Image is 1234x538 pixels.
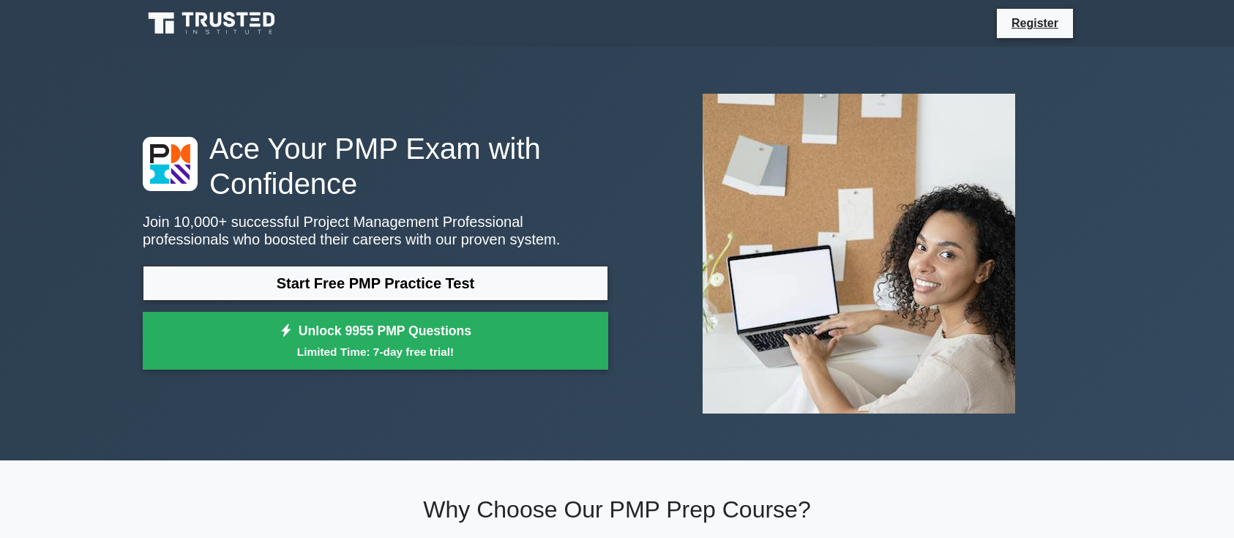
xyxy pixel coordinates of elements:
[143,131,608,201] h1: Ace Your PMP Exam with Confidence
[161,343,590,360] small: Limited Time: 7-day free trial!
[143,266,608,301] a: Start Free PMP Practice Test
[143,496,1091,523] h2: Why Choose Our PMP Prep Course?
[1003,14,1067,32] a: Register
[143,213,608,248] p: Join 10,000+ successful Project Management Professional professionals who boosted their careers w...
[143,312,608,370] a: Unlock 9955 PMP QuestionsLimited Time: 7-day free trial!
